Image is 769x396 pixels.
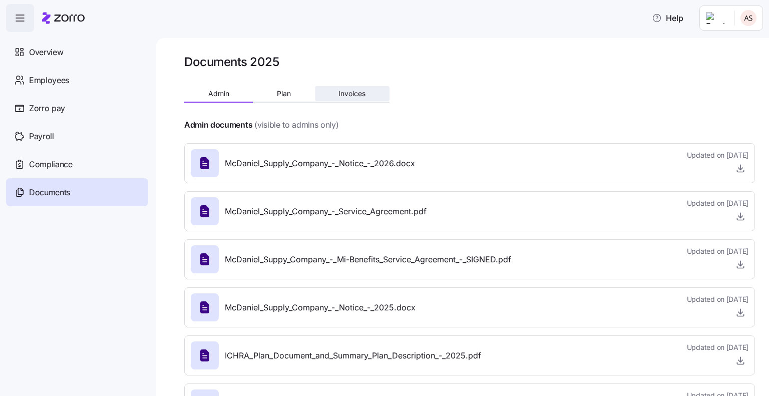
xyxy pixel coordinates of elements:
[29,130,54,143] span: Payroll
[6,66,148,94] a: Employees
[338,90,365,97] span: Invoices
[6,178,148,206] a: Documents
[184,119,252,131] h4: Admin documents
[687,198,748,208] span: Updated on [DATE]
[225,205,427,218] span: McDaniel_Supply_Company_-_Service_Agreement.pdf
[6,122,148,150] a: Payroll
[29,102,65,115] span: Zorro pay
[644,8,691,28] button: Help
[225,157,415,170] span: McDaniel_Supply_Company_-_Notice_-_2026.docx
[208,90,229,97] span: Admin
[706,12,726,24] img: Employer logo
[225,253,511,266] span: McDaniel_Suppy_Company_-_Mi-Benefits_Service_Agreement_-_SIGNED.pdf
[6,38,148,66] a: Overview
[184,54,279,70] h1: Documents 2025
[29,186,70,199] span: Documents
[29,158,73,171] span: Compliance
[29,74,69,87] span: Employees
[254,119,338,131] span: (visible to admins only)
[29,46,63,59] span: Overview
[6,94,148,122] a: Zorro pay
[687,246,748,256] span: Updated on [DATE]
[277,90,291,97] span: Plan
[687,294,748,304] span: Updated on [DATE]
[687,342,748,352] span: Updated on [DATE]
[6,150,148,178] a: Compliance
[687,150,748,160] span: Updated on [DATE]
[740,10,756,26] img: 9c19ce4635c6dd4ff600ad4722aa7a00
[225,349,481,362] span: ICHRA_Plan_Document_and_Summary_Plan_Description_-_2025.pdf
[225,301,416,314] span: McDaniel_Supply_Company_-_Notice_-_2025.docx
[652,12,683,24] span: Help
